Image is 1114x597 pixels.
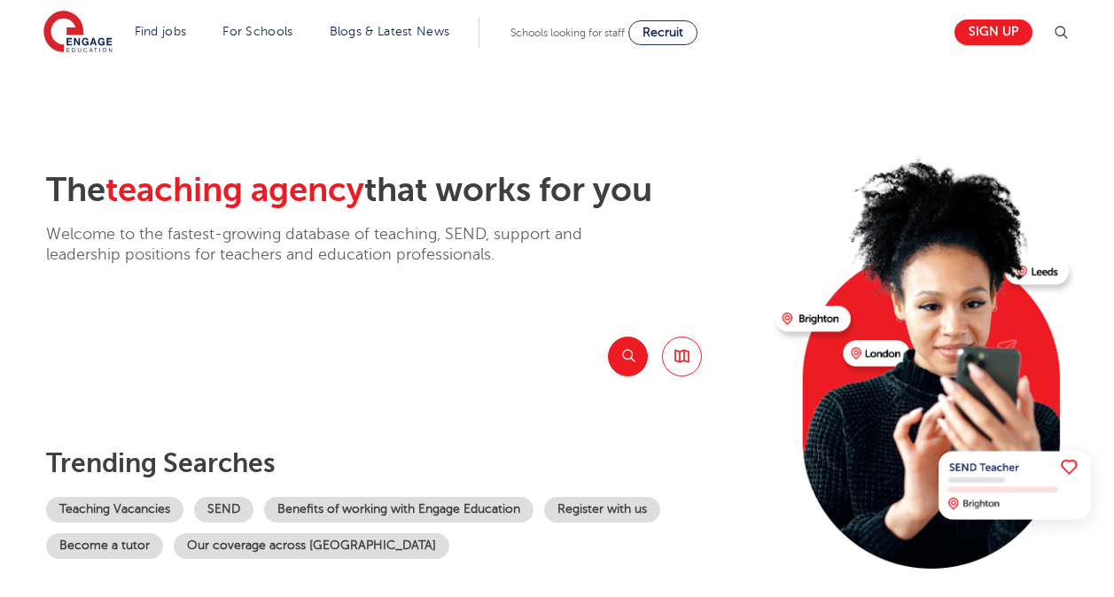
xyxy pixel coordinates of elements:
[46,224,631,266] p: Welcome to the fastest-growing database of teaching, SEND, support and leadership positions for t...
[105,171,364,209] span: teaching agency
[330,25,450,38] a: Blogs & Latest News
[954,19,1032,45] a: Sign up
[608,337,648,376] button: Search
[544,497,660,523] a: Register with us
[194,497,253,523] a: SEND
[46,170,761,211] h2: The that works for you
[46,533,163,559] a: Become a tutor
[510,27,625,39] span: Schools looking for staff
[135,25,187,38] a: Find jobs
[222,25,292,38] a: For Schools
[174,533,449,559] a: Our coverage across [GEOGRAPHIC_DATA]
[46,447,761,479] p: Trending searches
[643,26,683,39] span: Recruit
[264,497,534,523] a: Benefits of working with Engage Education
[46,497,183,523] a: Teaching Vacancies
[628,20,697,45] a: Recruit
[43,11,113,55] img: Engage Education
